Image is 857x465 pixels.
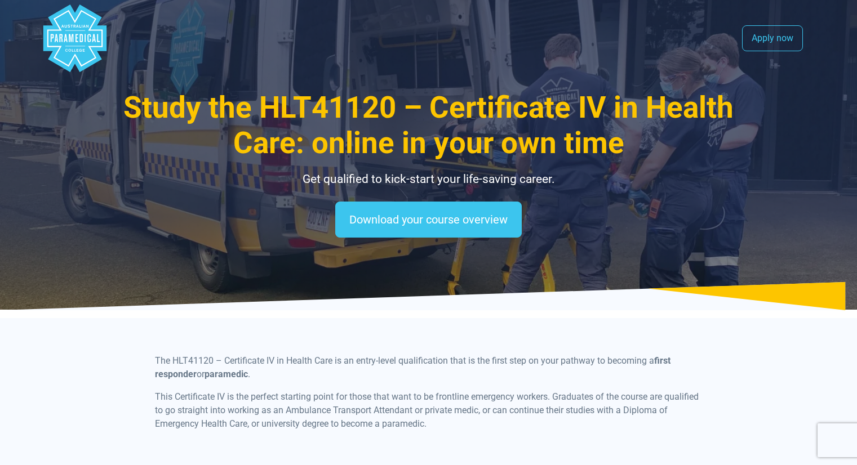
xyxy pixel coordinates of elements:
span: Study the HLT41120 – Certificate IV in Health Care: online in your own time [123,90,734,160]
a: Download your course overview [335,202,522,238]
span: or [197,369,205,379]
div: Australian Paramedical College [41,5,109,72]
span: This Certificate IV is the perfect starting point for those that want to be frontline emergency w... [155,391,699,429]
b: paramedic [205,369,248,379]
a: Apply now [742,25,803,51]
span: The HLT41120 – Certificate IV in Health Care is an entry-level qualification that is the first st... [155,355,654,366]
span: Get qualified to kick-start your life-saving career. [303,172,555,186]
span: . [248,369,250,379]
